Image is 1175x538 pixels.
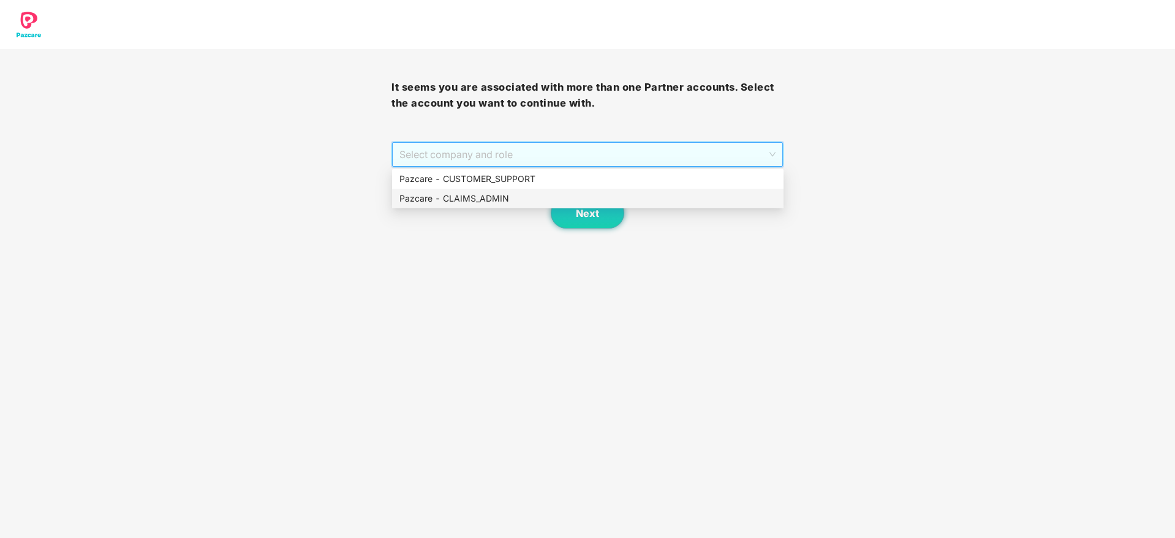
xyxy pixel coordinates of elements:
button: Next [551,198,624,229]
span: Select company and role [399,143,775,166]
div: Pazcare - CUSTOMER_SUPPORT [399,172,776,186]
div: Pazcare - CLAIMS_ADMIN [392,189,784,208]
span: Next [576,208,599,219]
div: Pazcare - CLAIMS_ADMIN [399,192,776,205]
div: Pazcare - CUSTOMER_SUPPORT [392,169,784,189]
h3: It seems you are associated with more than one Partner accounts. Select the account you want to c... [391,80,783,111]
